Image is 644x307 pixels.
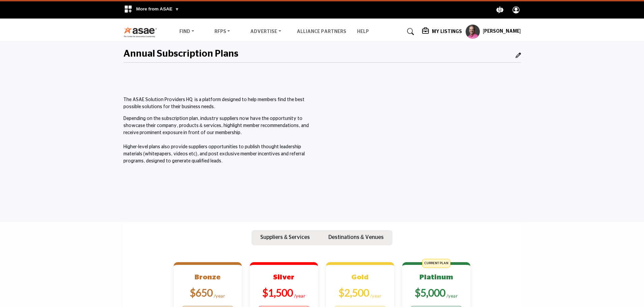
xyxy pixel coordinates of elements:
[328,233,384,241] p: Destinations & Venues
[297,29,346,34] a: Alliance Partners
[175,27,199,36] a: Find
[273,274,294,281] b: Silver
[446,293,458,299] sub: /year
[262,286,293,299] b: $1,500
[432,29,462,35] h5: My Listings
[465,24,480,39] button: Show hide supplier dropdown
[123,96,319,111] p: The ASAE Solution Providers HQ is a platform designed to help members find the best possible solu...
[123,26,161,37] img: Site Logo
[320,230,392,246] button: Destinations & Venues
[351,274,369,281] b: Gold
[294,293,306,299] sub: /year
[357,29,369,34] a: Help
[260,233,310,241] p: Suppliers & Services
[422,259,450,268] span: CURRENT PLAN
[210,27,235,36] a: RFPs
[339,286,369,299] b: $2,500
[136,6,179,11] span: More from ASAE
[120,1,183,19] div: More from ASAE
[245,27,286,36] a: Advertise
[214,293,226,299] sub: /year
[370,293,382,299] sub: /year
[483,28,521,35] h5: [PERSON_NAME]
[252,230,319,246] button: Suppliers & Services
[123,49,238,60] h2: Annual Subscription Plans
[195,274,221,281] b: Bronze
[401,26,418,37] a: Search
[415,286,445,299] b: $5,000
[419,274,453,281] b: Platinum
[123,115,319,165] p: Depending on the subscription plan, industry suppliers now have the opportunity to showcase their...
[190,286,213,299] b: $650
[422,28,462,36] div: My Listings
[326,96,521,206] iframe: Master the ASAE Marketplace and Start by Claiming Your Listing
